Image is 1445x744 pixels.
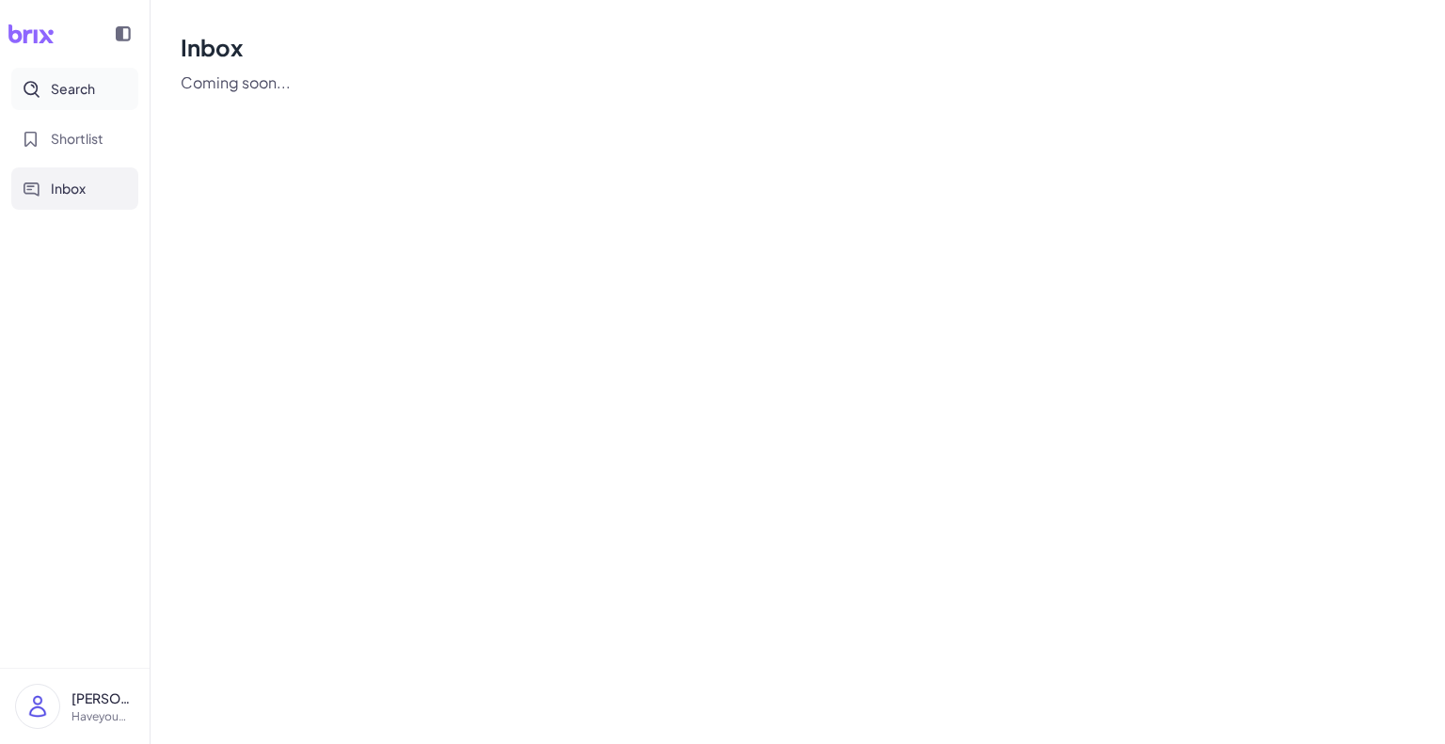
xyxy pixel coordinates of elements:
span: Search [51,79,95,99]
button: Search [11,68,138,110]
img: user_logo.png [16,685,59,728]
button: Shortlist [11,118,138,160]
h1: Inbox [181,30,1415,64]
p: [PERSON_NAME] [71,689,135,708]
button: Inbox [11,167,138,210]
p: Coming soon... [181,71,1415,94]
p: Haveyoumet [71,708,135,725]
span: Inbox [51,179,86,198]
span: Shortlist [51,129,103,149]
